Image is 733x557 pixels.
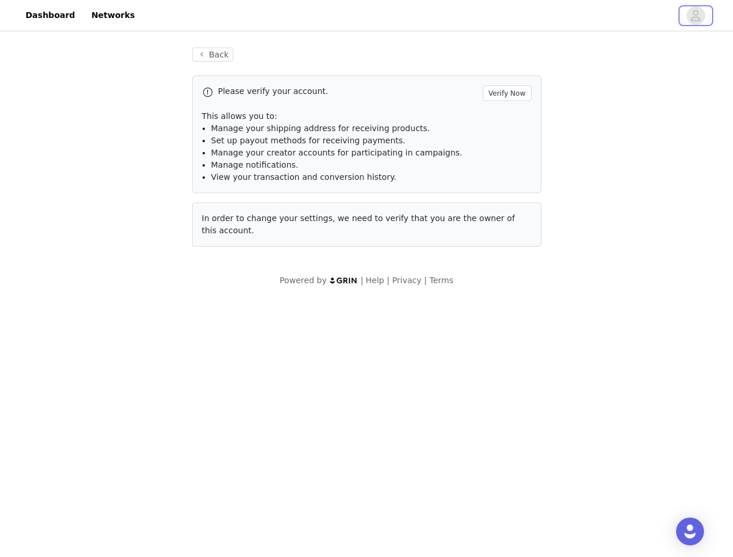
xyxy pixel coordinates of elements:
[360,276,363,285] span: |
[329,277,358,284] img: logo
[211,172,396,182] span: View your transaction and conversion history.
[211,160,299,169] span: Manage notifications.
[84,2,142,28] a: Networks
[392,276,422,285] a: Privacy
[192,48,234,62] button: Back
[483,85,532,101] button: Verify Now
[676,518,704,545] div: Open Intercom Messenger
[366,276,384,285] a: Help
[429,276,453,285] a: Terms
[202,110,532,122] p: This allows you to:
[218,85,478,97] p: Please verify your account.
[387,276,389,285] span: |
[211,148,463,157] span: Manage your creator accounts for participating in campaigns.
[424,276,427,285] span: |
[211,124,430,133] span: Manage your shipping address for receiving products.
[211,136,406,145] span: Set up payout methods for receiving payments.
[690,6,701,25] div: avatar
[19,2,82,28] a: Dashboard
[202,214,515,235] span: In order to change your settings, we need to verify that you are the owner of this account.
[280,276,327,285] span: Powered by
